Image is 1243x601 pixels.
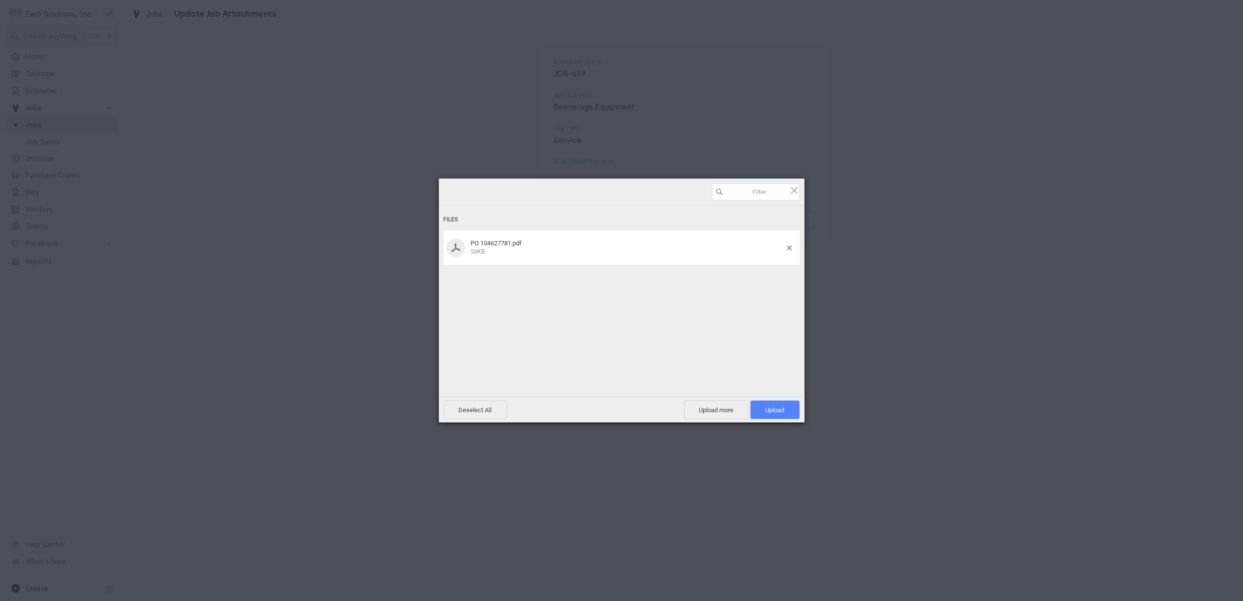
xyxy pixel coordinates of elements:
[766,406,785,414] span: Upload
[471,240,522,247] span: PO 104627781.pdf
[444,401,507,419] span: Deselect All
[712,183,800,200] input: Filter
[471,248,485,255] span: 58KB
[789,185,800,196] span: Click here or hit ESC to close picker
[750,401,800,419] span: Upload
[468,240,787,256] div: PO 104627781.pdf
[444,211,800,229] div: Files
[684,401,749,419] span: Upload more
